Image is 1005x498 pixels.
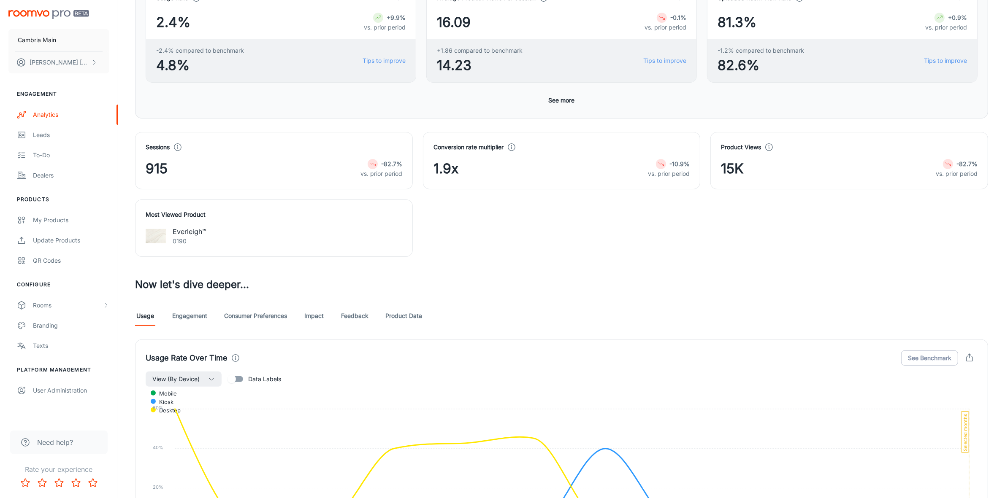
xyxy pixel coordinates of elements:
[721,143,761,152] h4: Product Views
[146,143,170,152] h4: Sessions
[17,474,34,491] button: Rate 1 star
[669,160,690,167] strong: -10.9%
[364,23,406,32] p: vs. prior period
[33,151,109,160] div: To-do
[33,341,109,350] div: Texts
[156,12,190,32] span: 2.4%
[153,390,177,397] span: mobile
[33,110,109,119] div: Analytics
[433,159,458,179] span: 1.9x
[153,444,163,450] tspan: 40%
[304,306,324,326] a: Impact
[51,474,68,491] button: Rate 3 star
[84,474,101,491] button: Rate 5 star
[341,306,368,326] a: Feedback
[146,159,168,179] span: 915
[545,93,578,108] button: See more
[363,56,406,65] a: Tips to improve
[948,14,967,21] strong: +0.9%
[33,301,103,310] div: Rooms
[33,236,109,245] div: Update Products
[153,406,181,414] span: desktop
[718,46,804,55] span: -1.2% compared to benchmark
[33,171,109,180] div: Dealers
[437,46,523,55] span: +1.86 compared to benchmark
[33,386,109,395] div: User Administration
[936,169,978,178] p: vs. prior period
[8,51,109,73] button: [PERSON_NAME] [PERSON_NAME]
[645,23,686,32] p: vs. prior period
[224,306,287,326] a: Consumer Preferences
[146,226,166,246] img: Everleigh™
[18,35,56,45] p: Cambria Main
[718,12,756,32] span: 81.3%
[172,306,207,326] a: Engagement
[956,160,978,167] strong: -82.7%
[156,55,244,75] span: 4.8%
[34,474,51,491] button: Rate 2 star
[33,256,109,265] div: QR Codes
[360,169,402,178] p: vs. prior period
[135,306,155,326] a: Usage
[33,321,109,330] div: Branding
[437,12,471,32] span: 16.09
[146,371,222,387] button: View (By Device)
[173,226,206,237] p: Everleigh™
[901,350,958,366] button: See Benchmark
[156,46,244,55] span: -2.4% compared to benchmark
[718,55,804,75] span: 82.6%
[146,210,402,219] h4: Most Viewed Product
[153,484,163,490] tspan: 20%
[385,306,422,326] a: Product Data
[381,160,402,167] strong: -82.7%
[7,464,111,474] p: Rate your experience
[248,374,281,384] span: Data Labels
[37,437,73,447] span: Need help?
[433,143,504,152] h4: Conversion rate multiplier
[30,58,89,67] p: [PERSON_NAME] [PERSON_NAME]
[146,352,228,364] h4: Usage Rate Over Time
[721,159,744,179] span: 15K
[152,374,200,384] span: View (By Device)
[8,29,109,51] button: Cambria Main
[33,130,109,140] div: Leads
[387,14,406,21] strong: +9.9%
[648,169,690,178] p: vs. prior period
[924,56,967,65] a: Tips to improve
[173,237,206,246] p: 0190
[437,55,523,75] span: 14.23
[925,23,967,32] p: vs. prior period
[33,215,109,225] div: My Products
[8,10,89,19] img: Roomvo PRO Beta
[135,277,988,292] h3: Now let's dive deeper...
[670,14,686,21] strong: -0.1%
[153,398,173,406] span: kiosk
[643,56,686,65] a: Tips to improve
[68,474,84,491] button: Rate 4 star
[153,405,163,411] tspan: 60%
